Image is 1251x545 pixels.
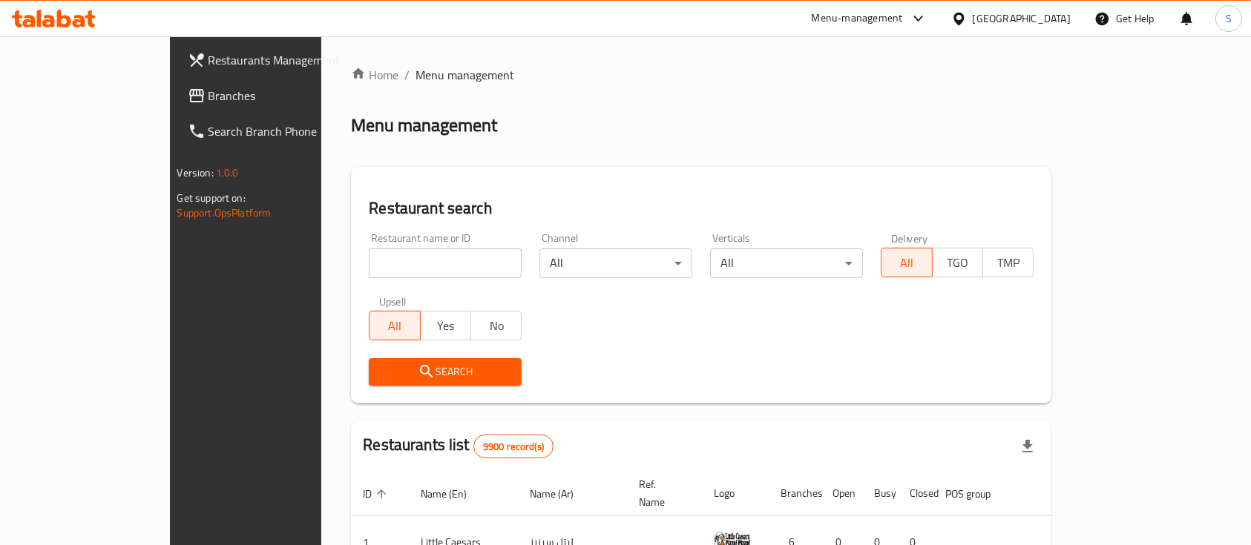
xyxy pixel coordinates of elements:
span: POS group [945,485,1010,503]
span: Ref. Name [639,475,684,511]
button: All [369,311,420,340]
button: No [470,311,522,340]
span: 1.0.0 [216,163,239,182]
a: Support.OpsPlatform [177,203,272,222]
span: No [477,315,516,337]
span: Version: [177,163,214,182]
h2: Restaurant search [369,197,1034,219]
span: All [887,252,926,274]
button: Yes [420,311,471,340]
span: Name (Ar) [530,485,593,503]
th: Branches [769,471,821,516]
input: Search for restaurant name or ID.. [369,248,522,278]
span: Search Branch Phone [208,122,367,140]
span: Get support on: [177,188,246,208]
span: Branches [208,87,367,105]
label: Delivery [891,233,928,243]
th: Open [821,471,862,516]
div: All [539,248,692,278]
nav: breadcrumb [351,66,1051,84]
span: Restaurants Management [208,51,367,69]
span: Name (En) [421,485,486,503]
a: Search Branch Phone [176,113,379,149]
div: Total records count [473,435,554,458]
button: TMP [982,248,1034,277]
span: 9900 record(s) [474,440,553,454]
span: TMP [989,252,1028,274]
th: Logo [702,471,769,516]
span: ID [363,485,391,503]
button: TGO [932,248,983,277]
li: / [404,66,410,84]
div: [GEOGRAPHIC_DATA] [973,10,1071,27]
span: TGO [939,252,977,274]
div: Menu-management [812,10,903,27]
span: Yes [427,315,465,337]
a: Branches [176,78,379,113]
label: Upsell [379,296,407,306]
a: Restaurants Management [176,42,379,78]
span: Search [381,363,510,381]
span: Menu management [416,66,514,84]
h2: Restaurants list [363,434,554,458]
div: Export file [1010,429,1045,464]
button: Search [369,358,522,386]
button: All [881,248,932,277]
div: All [710,248,863,278]
th: Closed [898,471,933,516]
h2: Menu management [351,113,497,137]
span: All [375,315,414,337]
th: Busy [862,471,898,516]
span: S [1226,10,1232,27]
